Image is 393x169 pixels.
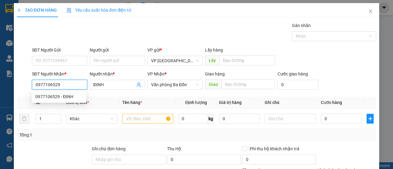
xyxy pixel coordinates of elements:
div: Người gửi [90,47,145,53]
span: VP Nhận [147,71,165,76]
input: VD: Bàn, Ghế [122,114,173,124]
label: Cước giao hàng [278,71,308,76]
h2: VP Nhận: Văn phòng Đồng Hới [32,36,148,94]
span: VP Mỹ Đình [151,56,199,65]
span: Phí thu hộ khách nhận trả [247,145,302,152]
span: Văn phòng Ba Đồn [151,80,199,89]
span: Tên hàng [122,100,142,105]
div: VP gửi [147,47,203,53]
input: Ghi chú đơn hàng [92,155,166,164]
button: plus [367,114,374,124]
button: Close [362,3,379,20]
input: 0 [219,114,260,124]
label: Gán nhãn [292,23,311,28]
b: [PERSON_NAME] [37,14,103,25]
button: delete [19,114,29,124]
span: Khác [70,114,114,123]
span: Định lượng [185,100,207,105]
div: Người nhận [90,71,145,77]
span: plus [17,8,21,12]
div: Tổng: 1 [19,132,152,138]
span: kg [208,114,214,124]
div: 0977106529 - ĐỊNH [32,92,86,102]
div: SĐT Người Nhận [32,71,87,77]
span: Yêu cầu xuất hóa đơn điện tử [67,8,131,13]
input: Ghi Chú [265,114,316,124]
h2: EIQHT1FC [3,36,49,46]
div: SĐT Người Gửi [32,47,87,53]
span: Giá trị hàng [219,100,242,105]
span: Thu Hộ [167,146,181,151]
span: Lấy [205,56,219,65]
span: user-add [136,82,141,87]
span: Lấy hàng [205,48,223,52]
span: TẠO ĐƠN HÀNG [17,8,57,13]
span: Giao [205,79,221,89]
th: Ghi chú [262,97,318,109]
span: Cước hàng [321,100,342,105]
img: icon [67,8,72,13]
input: Cước giao hàng [278,80,318,90]
span: Giao hàng [205,71,225,76]
div: 0977106529 - ĐỊNH [35,93,83,100]
input: Dọc đường [221,79,275,89]
span: plus [367,116,373,121]
label: Ghi chú đơn hàng [92,146,126,151]
input: Dọc đường [219,56,275,65]
span: close [368,9,373,14]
